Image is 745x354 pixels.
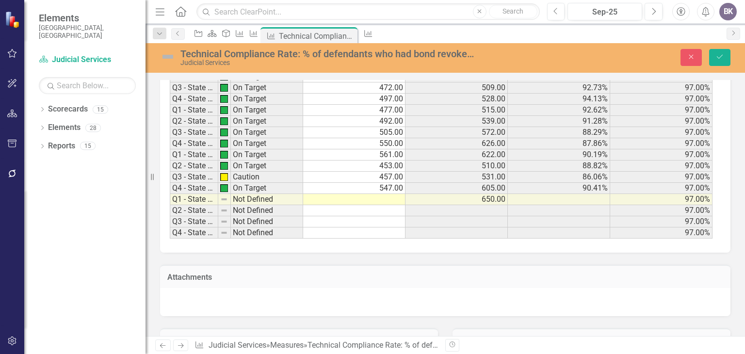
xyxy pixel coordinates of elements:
td: 531.00 [405,172,508,183]
td: 515.00 [405,105,508,116]
img: qoi8+tDX1Cshe4MRLoHWif8bEvsCPCNk57B6+9lXPthTOQ7A3rnoEaU+zTknrDqvQEDZRz6ZrJ6BwAAAAASUVORK5CYII= [220,162,228,170]
input: Search Below... [39,77,136,94]
div: Technical Compliance Rate: % of defendants who had bond revoked due to technical violation [279,30,355,42]
td: Q4 - State FY22-23 [170,94,218,105]
a: Judicial Services [209,340,266,350]
td: Not Defined [231,194,303,205]
td: Not Defined [231,216,303,227]
td: 91.28% [508,116,610,127]
td: 572.00 [405,127,508,138]
td: Q3 - State FY25-26 [170,216,218,227]
td: 528.00 [405,94,508,105]
img: 8DAGhfEEPCf229AAAAAElFTkSuQmCC [220,207,228,214]
td: 505.00 [303,127,405,138]
img: qoi8+tDX1Cshe4MRLoHWif8bEvsCPCNk57B6+9lXPthTOQ7A3rnoEaU+zTknrDqvQEDZRz6ZrJ6BwAAAAASUVORK5CYII= [220,151,228,159]
img: qoi8+tDX1Cshe4MRLoHWif8bEvsCPCNk57B6+9lXPthTOQ7A3rnoEaU+zTknrDqvQEDZRz6ZrJ6BwAAAAASUVORK5CYII= [220,129,228,136]
td: 87.86% [508,138,610,149]
small: [GEOGRAPHIC_DATA], [GEOGRAPHIC_DATA] [39,24,136,40]
td: 97.00% [610,216,713,227]
td: 97.00% [610,105,713,116]
img: 8DAGhfEEPCf229AAAAAElFTkSuQmCC [220,229,228,237]
a: Scorecards [48,104,88,115]
td: 90.41% [508,183,610,194]
td: 497.00 [303,94,405,105]
td: On Target [231,116,303,127]
input: Search ClearPoint... [196,3,539,20]
img: 8DAGhfEEPCf229AAAAAElFTkSuQmCC [220,195,228,203]
td: 97.00% [610,138,713,149]
div: Judicial Services [180,59,476,66]
span: Search [502,7,523,15]
td: Not Defined [231,205,303,216]
td: Q2 - State FY24-25 [170,161,218,172]
td: On Target [231,82,303,94]
td: 472.00 [303,82,405,94]
td: 97.00% [610,205,713,216]
td: 477.00 [303,105,405,116]
button: BK [719,3,737,20]
a: Judicial Services [39,54,136,65]
button: Sep-25 [567,3,642,20]
a: Measures [270,340,304,350]
h3: Attachments [167,273,723,282]
td: 492.00 [303,116,405,127]
img: qoi8+tDX1Cshe4MRLoHWif8bEvsCPCNk57B6+9lXPthTOQ7A3rnoEaU+zTknrDqvQEDZRz6ZrJ6BwAAAAASUVORK5CYII= [220,95,228,103]
div: Technical Compliance Rate: % of defendants who had bond revoked due to technical violation [180,48,476,59]
img: MMZ62Js+G8M2GQHvjZe4GrCnz1bpiyXxS34xdvneS0zpF8lAAAAABJRU5ErkJggg== [220,173,228,181]
td: Q3 - State FY23-24 [170,127,218,138]
td: 88.29% [508,127,610,138]
div: Technical Compliance Rate: % of defendants who had bond revoked due to technical violation [308,340,628,350]
span: Elements [39,12,136,24]
td: Q3 - State FY22-23 [170,82,218,94]
td: 97.00% [610,227,713,239]
p: The Technical Compliance Rate in PY 24-25 was 89%. [2,22,254,33]
p: The Technical Compliance Rate in Q1 of PY 25-26 was 87%. [2,2,254,14]
td: 550.00 [303,138,405,149]
td: 97.00% [610,94,713,105]
td: 626.00 [405,138,508,149]
button: Search [489,5,537,18]
td: On Target [231,161,303,172]
img: qoi8+tDX1Cshe4MRLoHWif8bEvsCPCNk57B6+9lXPthTOQ7A3rnoEaU+zTknrDqvQEDZRz6ZrJ6BwAAAAASUVORK5CYII= [220,184,228,192]
div: 28 [85,124,101,132]
img: Not Defined [160,49,176,64]
td: 561.00 [303,149,405,161]
td: 605.00 [405,183,508,194]
td: On Target [231,105,303,116]
td: 97.00% [610,183,713,194]
td: Q1 - State FY23-24 [170,105,218,116]
td: 97.00% [610,116,713,127]
td: 88.82% [508,161,610,172]
td: 94.13% [508,94,610,105]
td: 90.19% [508,149,610,161]
img: ClearPoint Strategy [5,11,22,28]
img: qoi8+tDX1Cshe4MRLoHWif8bEvsCPCNk57B6+9lXPthTOQ7A3rnoEaU+zTknrDqvQEDZRz6ZrJ6BwAAAAASUVORK5CYII= [220,84,228,92]
div: » » [194,340,438,351]
td: Q2 - State FY23-24 [170,116,218,127]
td: Q4 - State FY24-25 [170,183,218,194]
td: 92.62% [508,105,610,116]
td: 539.00 [405,116,508,127]
td: 509.00 [405,82,508,94]
div: 15 [80,142,96,150]
img: qoi8+tDX1Cshe4MRLoHWif8bEvsCPCNk57B6+9lXPthTOQ7A3rnoEaU+zTknrDqvQEDZRz6ZrJ6BwAAAAASUVORK5CYII= [220,117,228,125]
td: Caution [231,172,303,183]
div: 15 [93,105,108,113]
td: 97.00% [610,127,713,138]
td: 547.00 [303,183,405,194]
td: 622.00 [405,149,508,161]
a: Elements [48,122,81,133]
img: qoi8+tDX1Cshe4MRLoHWif8bEvsCPCNk57B6+9lXPthTOQ7A3rnoEaU+zTknrDqvQEDZRz6ZrJ6BwAAAAASUVORK5CYII= [220,140,228,147]
td: 510.00 [405,161,508,172]
td: 97.00% [610,194,713,205]
td: 97.00% [610,161,713,172]
img: 8DAGhfEEPCf229AAAAAElFTkSuQmCC [220,218,228,225]
td: Q2 - State FY25-26 [170,205,218,216]
td: Q4 - State FY23-24 [170,138,218,149]
td: 97.00% [610,149,713,161]
td: 457.00 [303,172,405,183]
a: Reports [48,141,75,152]
td: On Target [231,94,303,105]
td: 650.00 [405,194,508,205]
